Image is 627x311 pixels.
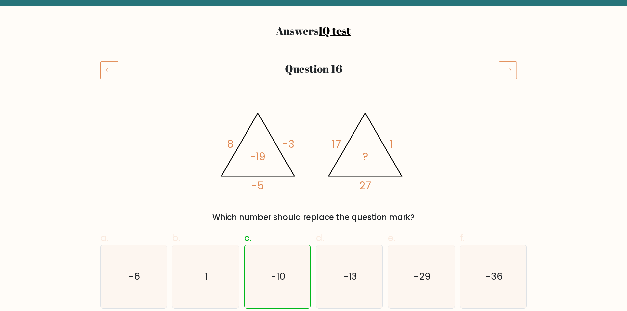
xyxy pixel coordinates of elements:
text: -13 [343,270,357,283]
tspan: -3 [283,137,294,152]
h2: Answers [100,24,527,37]
span: e. [388,231,395,244]
span: c. [244,231,251,244]
tspan: -19 [250,149,265,164]
tspan: -5 [251,179,264,193]
tspan: 1 [390,137,393,152]
h2: Question 16 [137,63,491,75]
div: Which number should replace the question mark? [104,211,523,223]
tspan: 8 [227,137,234,152]
span: b. [172,231,180,244]
span: a. [100,231,108,244]
text: -6 [128,270,140,283]
tspan: 27 [359,179,371,193]
text: 1 [205,270,208,283]
text: -36 [485,270,503,283]
span: f. [460,231,465,244]
a: IQ test [319,23,351,38]
span: d. [316,231,324,244]
text: -29 [413,270,431,283]
tspan: 17 [332,137,341,152]
tspan: ? [362,149,368,164]
text: -10 [271,270,286,283]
